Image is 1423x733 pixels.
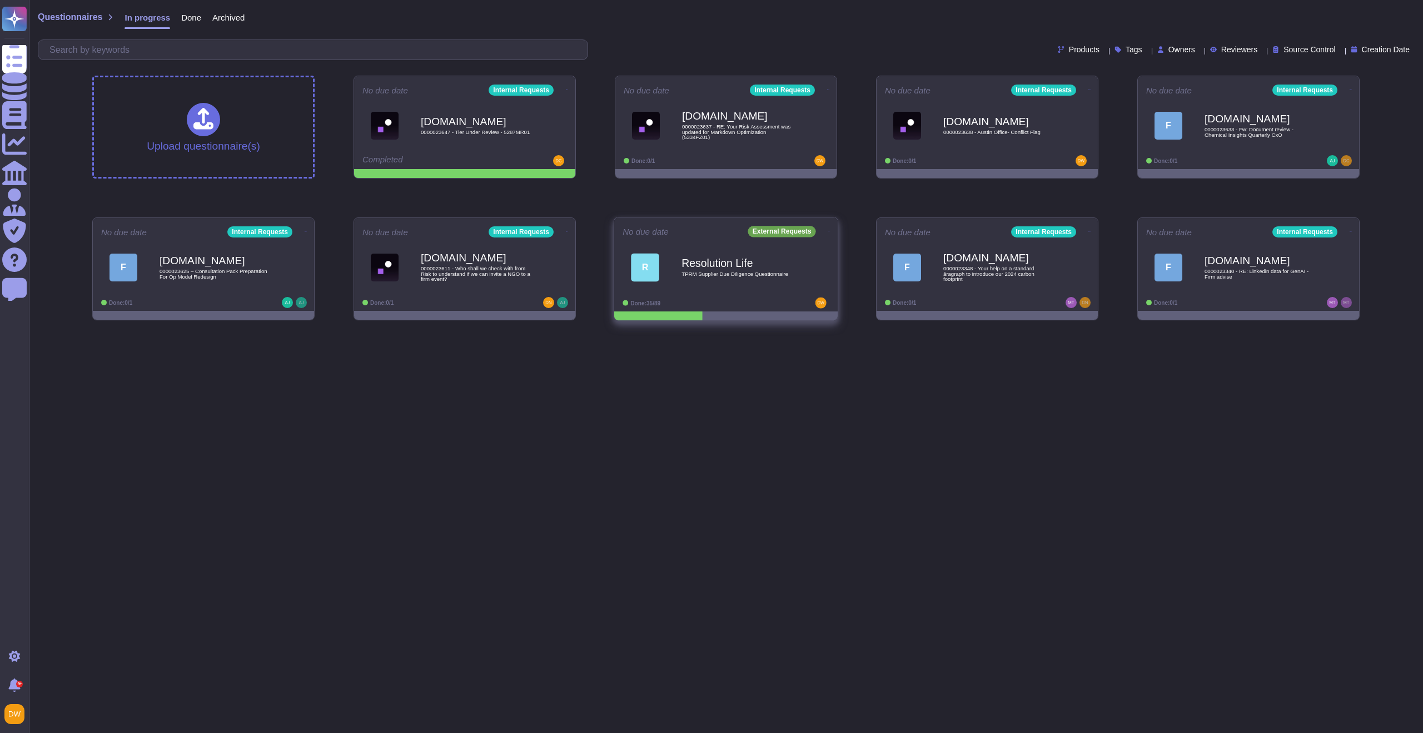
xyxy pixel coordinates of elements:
[296,297,307,308] img: user
[943,252,1054,263] b: [DOMAIN_NAME]
[1341,297,1352,308] img: user
[1011,226,1076,237] div: Internal Requests
[16,681,23,687] div: 9+
[543,297,554,308] img: user
[421,116,532,127] b: [DOMAIN_NAME]
[1283,46,1335,53] span: Source Control
[371,254,399,281] img: Logo
[1221,46,1257,53] span: Reviewers
[125,13,170,22] span: In progress
[1205,113,1316,124] b: [DOMAIN_NAME]
[1155,254,1182,281] div: F
[421,130,532,135] span: 0000023647 - Tier Under Review - 5287MR01
[1146,86,1192,95] span: No due date
[893,112,921,140] img: Logo
[370,300,394,306] span: Done: 0/1
[750,85,815,96] div: Internal Requests
[1205,255,1316,266] b: [DOMAIN_NAME]
[1168,46,1195,53] span: Owners
[682,111,793,121] b: [DOMAIN_NAME]
[682,124,793,140] span: 0000023637 - RE: Your Risk Assessment was updated for Markdown Optimization (5334FZ01)
[44,40,588,60] input: Search by keywords
[362,155,499,166] div: Completed
[623,227,669,236] span: No due date
[893,300,916,306] span: Done: 0/1
[1146,228,1192,236] span: No due date
[181,13,201,22] span: Done
[489,85,554,96] div: Internal Requests
[1069,46,1099,53] span: Products
[1327,297,1338,308] img: user
[1155,112,1182,140] div: F
[1362,46,1410,53] span: Creation Date
[362,86,408,95] span: No due date
[1079,297,1091,308] img: user
[38,13,102,22] span: Questionnaires
[1154,300,1177,306] span: Done: 0/1
[109,300,132,306] span: Done: 0/1
[1154,158,1177,164] span: Done: 0/1
[681,257,794,268] b: Resolution Life
[489,226,554,237] div: Internal Requests
[227,226,292,237] div: Internal Requests
[815,298,827,309] img: user
[1076,155,1087,166] img: user
[110,254,137,281] div: F
[421,266,532,282] span: 0000023611 - Who shall we check with from Risk to understand if we can invite a NGO to a firm event?
[893,158,916,164] span: Done: 0/1
[631,158,655,164] span: Done: 0/1
[1272,85,1337,96] div: Internal Requests
[943,116,1054,127] b: [DOMAIN_NAME]
[943,266,1054,282] span: 0000023348 - Your help on a standard âragraph to introduce our 2024 carbon footprint
[624,86,669,95] span: No due date
[160,269,271,279] span: 0000023625 – Consultation Pack Preparation For Op Model Redesign
[814,155,825,166] img: user
[362,228,408,236] span: No due date
[885,86,931,95] span: No due date
[1327,155,1338,166] img: user
[681,271,794,277] span: TPRM Supplier Due Diligence Questionnaire
[1205,269,1316,279] span: 0000023340 - RE: Linkedin data for GenAI - Firm advise
[147,103,260,151] div: Upload questionnaire(s)
[282,297,293,308] img: user
[1066,297,1077,308] img: user
[371,112,399,140] img: Logo
[943,130,1054,135] span: 0000023638 - Austin Office- Conflict Flag
[2,702,32,726] button: user
[748,226,816,237] div: External Requests
[4,704,24,724] img: user
[632,112,660,140] img: Logo
[553,155,564,166] img: user
[1205,127,1316,137] span: 0000023633 - Fw: Document review - Chemical Insights Quarterly CxO
[1272,226,1337,237] div: Internal Requests
[160,255,271,266] b: [DOMAIN_NAME]
[1341,155,1352,166] img: user
[421,252,532,263] b: [DOMAIN_NAME]
[885,228,931,236] span: No due date
[212,13,245,22] span: Archived
[101,228,147,236] span: No due date
[631,253,659,281] div: R
[630,300,660,306] span: Done: 35/89
[1126,46,1142,53] span: Tags
[1011,85,1076,96] div: Internal Requests
[557,297,568,308] img: user
[893,254,921,281] div: F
